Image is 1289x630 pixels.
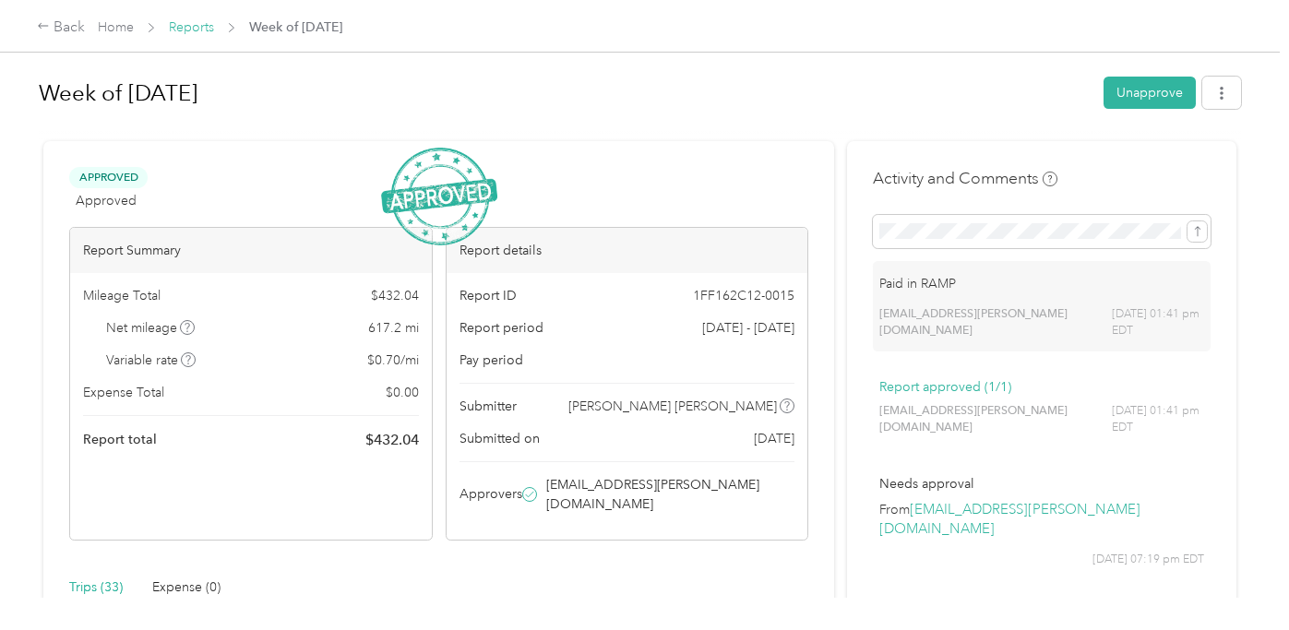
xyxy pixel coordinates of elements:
iframe: Everlance-gr Chat Button Frame [1186,527,1289,630]
span: Submitted on [460,429,540,448]
span: 1FF162C12-0015 [693,286,794,305]
span: [PERSON_NAME] [PERSON_NAME] [568,397,777,416]
span: [EMAIL_ADDRESS][PERSON_NAME][DOMAIN_NAME] [879,403,1112,435]
span: Expense Total [83,383,164,402]
div: Trips (33) [69,577,123,598]
span: Mileage Total [83,286,161,305]
div: Expense (0) [152,577,221,598]
span: Report total [83,430,157,449]
span: Variable rate [106,351,197,370]
span: Net mileage [106,318,196,338]
span: [DATE] 01:41 pm EDT [1112,306,1204,339]
span: [EMAIL_ADDRESS][PERSON_NAME][DOMAIN_NAME] [879,306,1112,339]
span: [DATE] 01:41 pm EDT [1112,403,1204,435]
p: Report approved (1/1) [879,377,1204,397]
span: Approvers [460,484,522,504]
div: Report details [447,228,808,273]
span: 617.2 mi [368,318,419,338]
span: Report ID [460,286,517,305]
img: ApprovedStamp [381,148,497,246]
span: [DATE] 07:19 pm EDT [1092,552,1204,568]
span: Week of [DATE] [249,18,342,37]
button: Unapprove [1104,77,1196,109]
span: $ 0.70 / mi [367,351,419,370]
p: From [879,500,1204,539]
span: Approved [76,191,137,210]
p: Paid in RAMP [879,274,1204,293]
div: Report Summary [70,228,432,273]
span: $ 432.04 [365,429,419,451]
span: [EMAIL_ADDRESS][PERSON_NAME][DOMAIN_NAME] [546,475,792,514]
a: [EMAIL_ADDRESS][PERSON_NAME][DOMAIN_NAME] [879,501,1140,538]
span: [DATE] - [DATE] [702,318,794,338]
a: Home [98,19,134,35]
span: Submitter [460,397,517,416]
span: Report period [460,318,543,338]
h1: Week of August 11 2025 [39,71,1091,115]
p: Needs approval [879,474,1204,493]
a: Reports [169,19,214,35]
span: Pay period [460,351,523,370]
span: $ 0.00 [386,383,419,402]
span: Approved [69,167,148,188]
h4: Activity and Comments [873,167,1057,190]
span: [DATE] [754,429,794,448]
div: Back [37,17,85,39]
span: $ 432.04 [371,286,419,305]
